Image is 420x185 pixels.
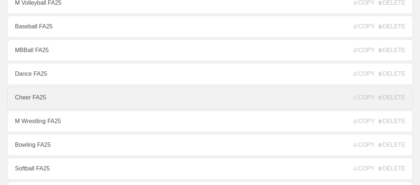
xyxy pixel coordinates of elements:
span: COPY [354,94,374,101]
span: COPY [354,142,374,148]
a: Baseball FA25 [7,16,413,38]
a: Dance FA25 [7,63,413,85]
span: DELETE [378,118,405,125]
span: COPY [354,71,374,77]
span: DELETE [378,23,405,30]
span: COPY [354,47,374,54]
span: DELETE [378,71,405,77]
span: COPY [354,23,374,30]
a: Softball FA25 [7,158,413,180]
span: DELETE [378,142,405,148]
span: COPY [354,165,374,172]
a: MBBall FA25 [7,39,413,61]
span: DELETE [378,47,405,54]
span: COPY [354,118,374,125]
a: Bowling FA25 [7,134,413,156]
span: DELETE [378,94,405,101]
iframe: Chat Widget [383,150,420,185]
span: DELETE [378,165,405,172]
a: M Wrestling FA25 [7,110,413,132]
a: Cheer FA25 [7,87,413,109]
